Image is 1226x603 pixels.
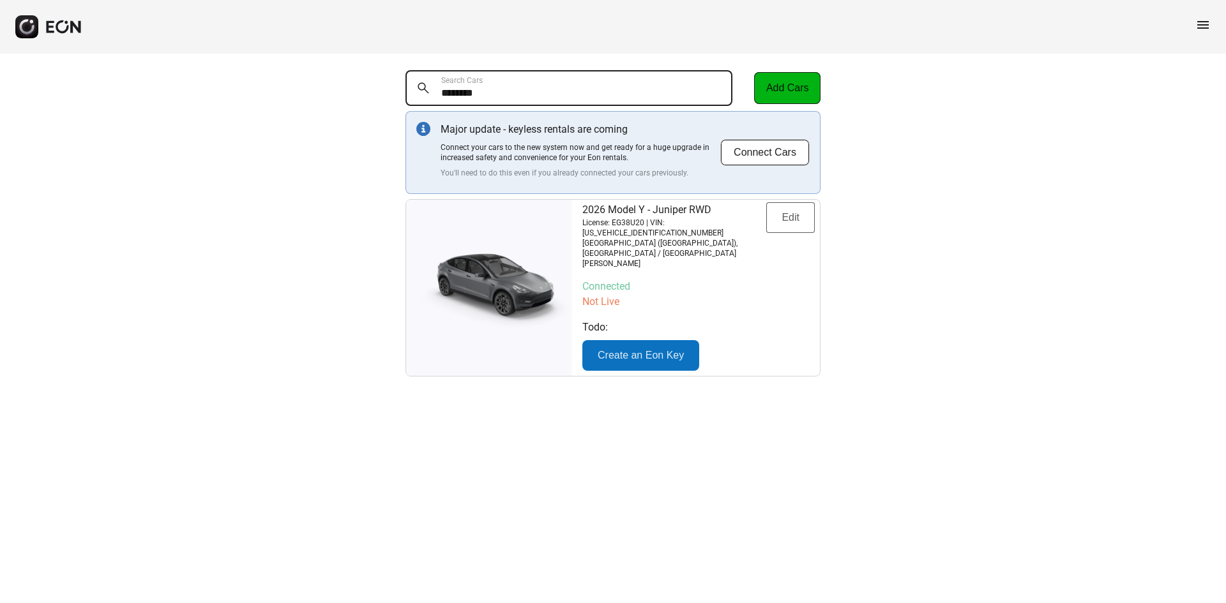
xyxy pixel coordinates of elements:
[720,139,810,166] button: Connect Cars
[754,72,821,104] button: Add Cars
[582,294,815,309] p: Not Live
[441,122,720,137] p: Major update - keyless rentals are coming
[441,75,483,86] label: Search Cars
[406,246,572,329] img: car
[1195,17,1211,33] span: menu
[441,168,720,178] p: You'll need to do this even if you already connected your cars previously.
[582,320,815,335] p: Todo:
[582,279,815,294] p: Connected
[582,340,699,371] button: Create an Eon Key
[766,202,815,233] button: Edit
[582,238,766,269] p: [GEOGRAPHIC_DATA] ([GEOGRAPHIC_DATA]), [GEOGRAPHIC_DATA] / [GEOGRAPHIC_DATA][PERSON_NAME]
[441,142,720,163] p: Connect your cars to the new system now and get ready for a huge upgrade in increased safety and ...
[416,122,430,136] img: info
[582,202,766,218] p: 2026 Model Y - Juniper RWD
[582,218,766,238] p: License: EG38U20 | VIN: [US_VEHICLE_IDENTIFICATION_NUMBER]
